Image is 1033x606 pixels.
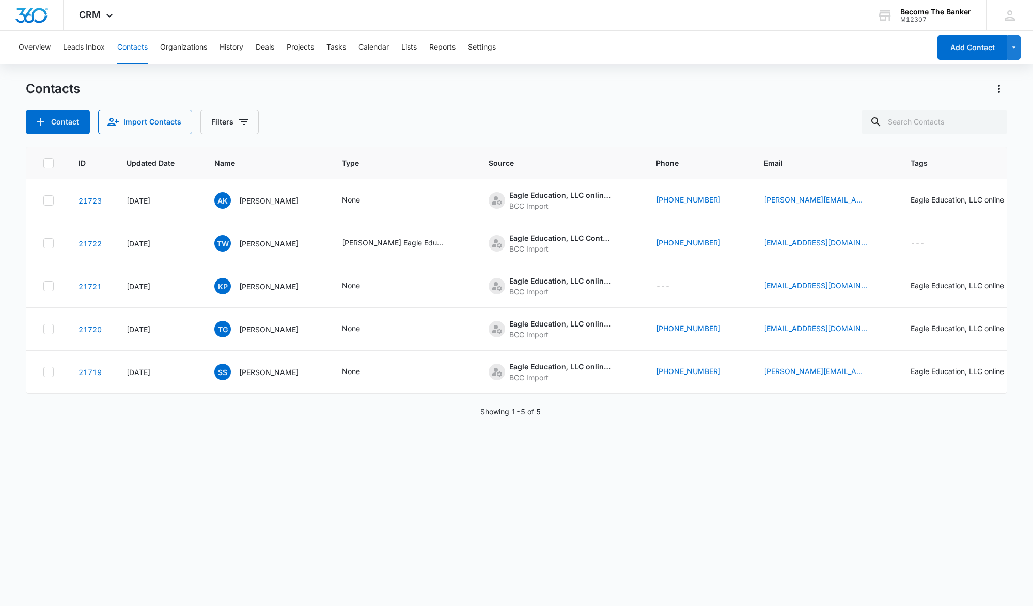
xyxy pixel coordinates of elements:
[764,280,867,291] a: [EMAIL_ADDRESS][DOMAIN_NAME]
[79,196,102,205] a: Navigate to contact details page for Andrew Kloppenburg
[937,35,1007,60] button: Add Contact
[911,237,943,250] div: Tags - - Select to Edit Field
[656,280,670,292] div: ---
[911,194,1014,205] div: Eagle Education, LLC online purchase
[98,110,192,134] button: Import Contacts
[509,361,613,372] div: Eagle Education, LLC online purchase
[127,367,190,378] div: [DATE]
[214,192,317,209] div: Name - Andrew Kloppenburg - Select to Edit Field
[19,31,51,64] button: Overview
[127,158,175,168] span: Updated Date
[911,366,1014,377] div: Eagle Education, LLC online purchase
[79,239,102,248] a: Navigate to contact details page for Tracy Wight
[358,31,389,64] button: Calendar
[489,190,631,211] div: Source - [object Object] - Select to Edit Field
[480,406,541,417] p: Showing 1-5 of 5
[509,275,613,286] div: Eagle Education, LLC online purchase
[911,280,1014,291] div: Eagle Education, LLC online purchase
[656,158,724,168] span: Phone
[900,8,971,16] div: account name
[656,366,721,377] a: [PHONE_NUMBER]
[764,194,886,207] div: Email - andrew.kloppenburg@gmail.com - Select to Edit Field
[862,110,1007,134] input: Search Contacts
[656,280,688,292] div: Phone - - Select to Edit Field
[200,110,259,134] button: Filters
[509,372,613,383] div: BCC Import
[656,323,721,334] a: [PHONE_NUMBER]
[509,243,613,254] div: BCC Import
[326,31,346,64] button: Tasks
[764,323,886,335] div: Email - guggenmos_1@msn.com - Select to Edit Field
[117,31,148,64] button: Contacts
[764,237,867,248] a: [EMAIL_ADDRESS][DOMAIN_NAME]
[764,366,886,378] div: Email - samantha.schreiber-reed@edwardjones.com - Select to Edit Field
[509,200,613,211] div: BCC Import
[911,194,1032,207] div: Tags - Eagle Education, LLC online purchase - Select to Edit Field
[656,237,739,250] div: Phone - (720) 369-8171 - Select to Edit Field
[489,232,631,254] div: Source - [object Object] - Select to Edit Field
[656,194,739,207] div: Phone - (720) 830-6075 - Select to Edit Field
[764,323,867,334] a: [EMAIL_ADDRESS][DOMAIN_NAME]
[489,275,631,297] div: Source - [object Object] - Select to Edit Field
[239,367,299,378] p: [PERSON_NAME]
[342,323,360,334] div: None
[342,323,379,335] div: Type - None - Select to Edit Field
[509,232,613,243] div: Eagle Education, LLC Contact Form
[214,235,231,252] span: TW
[342,280,379,292] div: Type - None - Select to Edit Field
[127,238,190,249] div: [DATE]
[911,323,1032,335] div: Tags - Eagle Education, LLC online purchase - Select to Edit Field
[160,31,207,64] button: Organizations
[489,318,631,340] div: Source - [object Object] - Select to Edit Field
[214,364,317,380] div: Name - Samantha Schreiber-Reed - Select to Edit Field
[991,81,1007,97] button: Actions
[127,195,190,206] div: [DATE]
[26,110,90,134] button: Add Contact
[468,31,496,64] button: Settings
[429,31,456,64] button: Reports
[127,281,190,292] div: [DATE]
[489,158,616,168] span: Source
[911,366,1032,378] div: Tags - Eagle Education, LLC online purchase - Select to Edit Field
[287,31,314,64] button: Projects
[239,324,299,335] p: [PERSON_NAME]
[214,158,302,168] span: Name
[656,366,739,378] div: Phone - (303) 776-9839 - Select to Edit Field
[764,280,886,292] div: Email - kiggdogg@yahoo.com - Select to Edit Field
[342,237,464,250] div: Type - Larry Larsen Eagle Education - Select to Edit Field
[764,237,886,250] div: Email - tracywight5@gmail.com - Select to Edit Field
[79,368,102,377] a: Navigate to contact details page for Samantha Schreiber-Reed
[220,31,243,64] button: History
[127,324,190,335] div: [DATE]
[764,158,871,168] span: Email
[489,361,631,383] div: Source - [object Object] - Select to Edit Field
[214,321,231,337] span: TG
[214,235,317,252] div: Name - Tracy Wight - Select to Edit Field
[900,16,971,23] div: account id
[509,190,613,200] div: Eagle Education, LLC online purchase
[911,237,925,250] div: ---
[342,158,449,168] span: Type
[79,9,101,20] span: CRM
[26,81,80,97] h1: Contacts
[764,366,867,377] a: [PERSON_NAME][EMAIL_ADDRESS][PERSON_NAME][DOMAIN_NAME]
[214,278,317,294] div: Name - Kyle Pope - Select to Edit Field
[764,194,867,205] a: [PERSON_NAME][EMAIL_ADDRESS][PERSON_NAME][DOMAIN_NAME]
[342,366,379,378] div: Type - None - Select to Edit Field
[342,366,360,377] div: None
[509,329,613,340] div: BCC Import
[911,323,1014,334] div: Eagle Education, LLC online purchase
[239,238,299,249] p: [PERSON_NAME]
[342,194,360,205] div: None
[911,158,1018,168] span: Tags
[214,278,231,294] span: KP
[342,237,445,248] div: [PERSON_NAME] Eagle Education
[79,325,102,334] a: Navigate to contact details page for Timothy Guggenmos
[79,158,87,168] span: ID
[342,280,360,291] div: None
[79,282,102,291] a: Navigate to contact details page for Kyle Pope
[509,318,613,329] div: Eagle Education, LLC online purchase
[656,323,739,335] div: Phone - (970) 867-2675 - Select to Edit Field
[342,194,379,207] div: Type - None - Select to Edit Field
[509,286,613,297] div: BCC Import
